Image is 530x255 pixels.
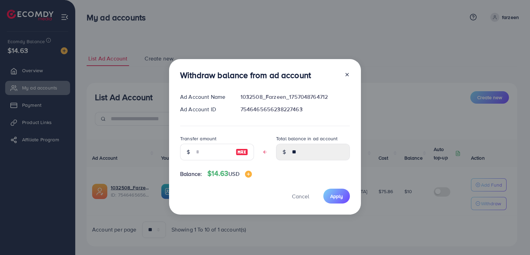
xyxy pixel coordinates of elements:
[180,170,202,178] span: Balance:
[236,148,248,156] img: image
[245,171,252,178] img: image
[180,70,311,80] h3: Withdraw balance from ad account
[207,169,252,178] h4: $14.63
[180,135,216,142] label: Transfer amount
[283,189,318,204] button: Cancel
[330,193,343,200] span: Apply
[501,224,525,250] iframe: Chat
[235,93,355,101] div: 1032508_Farzeen_1757048764712
[323,189,350,204] button: Apply
[175,93,235,101] div: Ad Account Name
[235,105,355,113] div: 7546465656238227463
[228,170,239,178] span: USD
[175,105,235,113] div: Ad Account ID
[292,192,309,200] span: Cancel
[276,135,337,142] label: Total balance in ad account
